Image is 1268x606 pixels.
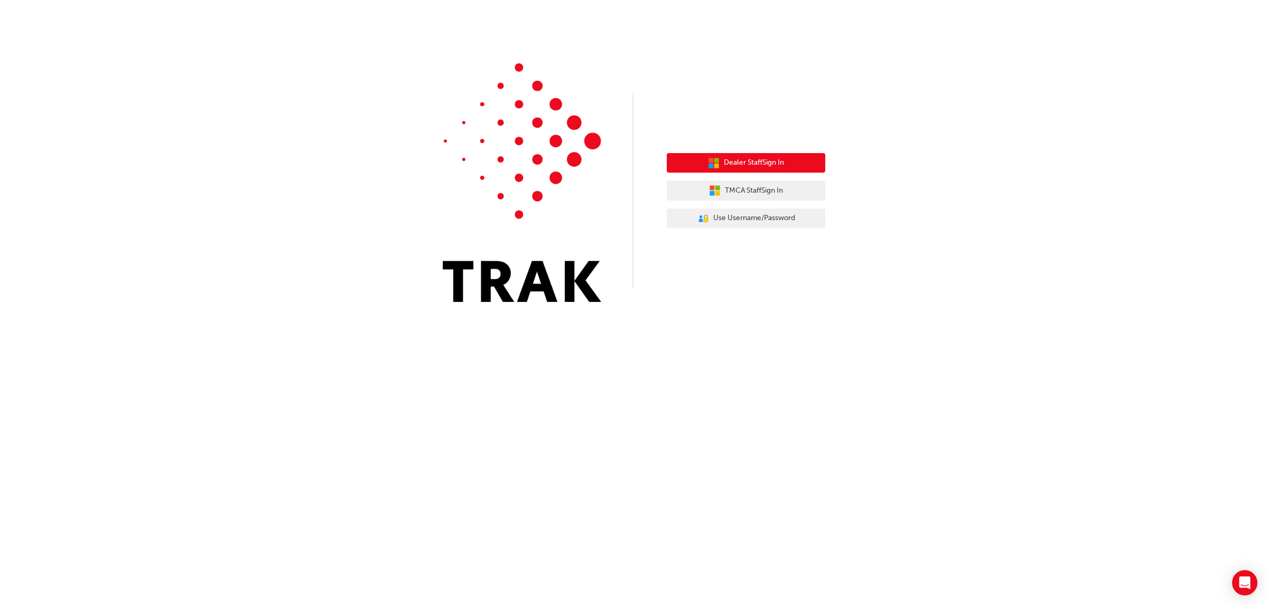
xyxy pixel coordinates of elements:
span: TMCA Staff Sign In [725,185,783,197]
button: Use Username/Password [667,209,825,229]
img: Trak [443,63,601,302]
button: TMCA StaffSign In [667,181,825,201]
div: Open Intercom Messenger [1232,570,1257,595]
button: Dealer StaffSign In [667,153,825,173]
span: Use Username/Password [713,212,795,224]
span: Dealer Staff Sign In [724,157,784,169]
